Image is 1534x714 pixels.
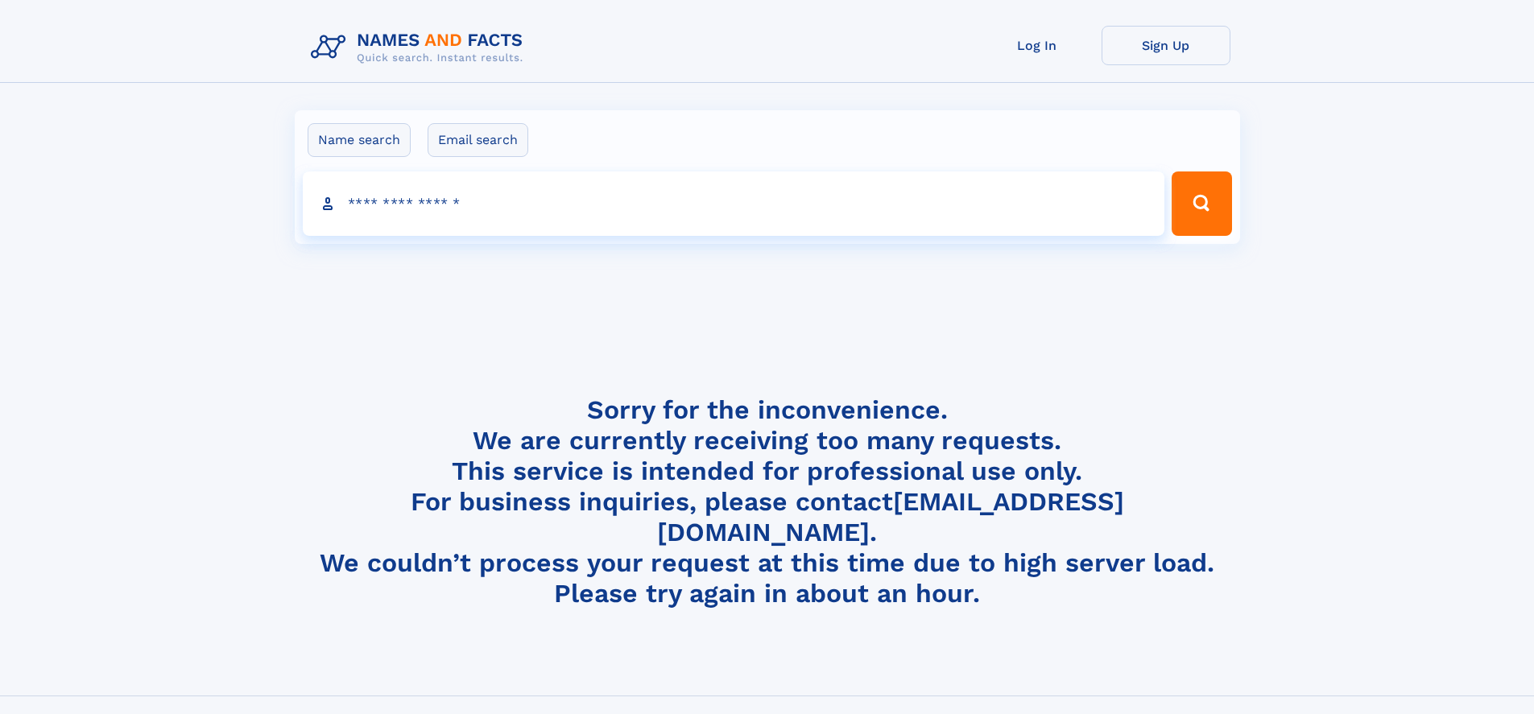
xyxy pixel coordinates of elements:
[973,26,1102,65] a: Log In
[657,486,1124,547] a: [EMAIL_ADDRESS][DOMAIN_NAME]
[1102,26,1230,65] a: Sign Up
[304,26,536,69] img: Logo Names and Facts
[308,123,411,157] label: Name search
[428,123,528,157] label: Email search
[1172,171,1231,236] button: Search Button
[303,171,1165,236] input: search input
[304,394,1230,609] h4: Sorry for the inconvenience. We are currently receiving too many requests. This service is intend...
